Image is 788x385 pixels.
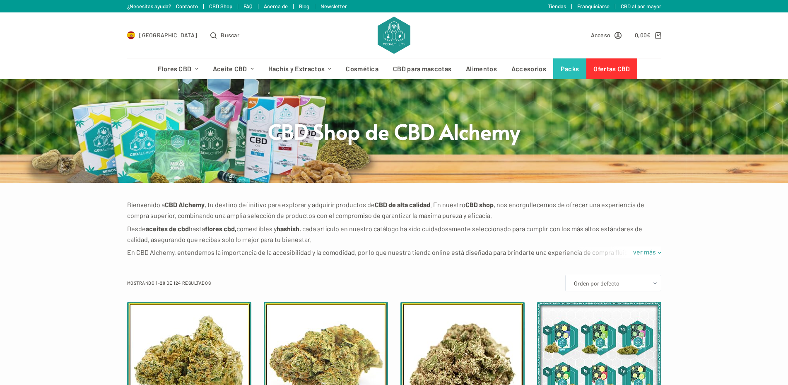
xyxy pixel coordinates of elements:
[210,30,239,40] button: Abrir formulario de búsqueda
[586,58,637,79] a: Ofertas CBD
[621,3,661,10] a: CBD al por mayor
[591,30,611,40] span: Acceso
[239,118,549,145] h1: CBD Shop de CBD Alchemy
[635,30,661,40] a: Carro de compra
[277,225,299,232] strong: hashish
[375,201,430,208] strong: CBD de alta calidad
[628,247,661,257] a: ver más
[127,3,198,10] a: ¿Necesitas ayuda? Contacto
[299,3,309,10] a: Blog
[553,58,586,79] a: Packs
[635,31,651,39] bdi: 0,00
[339,58,386,79] a: Cosmética
[459,58,504,79] a: Alimentos
[386,58,459,79] a: CBD para mascotas
[165,201,205,208] strong: CBD Alchemy
[548,3,566,10] a: Tiendas
[264,3,288,10] a: Acerca de
[127,223,661,245] p: Desde hasta comestibles y , cada artículo en nuestro catálogo ha sido cuidadosamente seleccionado...
[243,3,253,10] a: FAQ
[209,3,232,10] a: CBD Shop
[146,225,189,232] strong: aceites de cbd
[321,3,347,10] a: Newsletter
[465,201,494,208] strong: CBD shop
[591,30,622,40] a: Acceso
[127,199,661,221] p: Bienvenido a , tu destino definitivo para explorar y adquirir productos de . En nuestro , nos eno...
[378,17,410,54] img: CBD Alchemy
[577,3,610,10] a: Franquiciarse
[205,225,236,232] strong: flores cbd,
[151,58,205,79] a: Flores CBD
[151,58,637,79] nav: Menú de cabecera
[127,247,661,269] p: En CBD Alchemy, entendemos la importancia de la accesibilidad y la comodidad, por lo que nuestra ...
[221,30,239,40] span: Buscar
[205,58,261,79] a: Aceite CBD
[565,275,661,291] select: Pedido de la tienda
[127,31,135,39] img: ES Flag
[647,31,651,39] span: €
[127,279,211,287] p: Mostrando 1–28 de 124 resultados
[261,58,339,79] a: Hachís y Extractos
[127,30,198,40] a: Select Country
[504,58,553,79] a: Accesorios
[139,30,197,40] span: [GEOGRAPHIC_DATA]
